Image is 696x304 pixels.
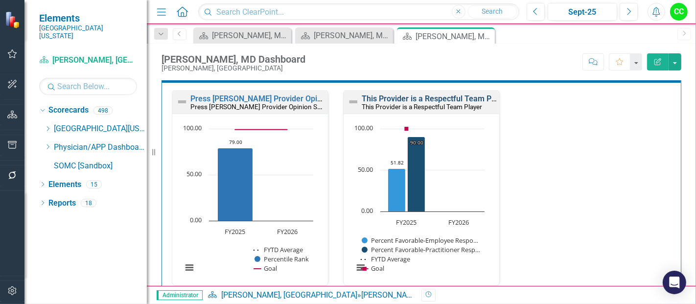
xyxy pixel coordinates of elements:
[663,271,686,294] div: Open Intercom Messenger
[362,246,481,254] button: Show Percent Favorable-Practitioner Responses
[218,148,253,221] path: FY2025, 79. Percentile Rank.
[362,103,482,111] small: This Provider is a Respectful Team Player
[183,260,196,274] button: View chart menu, Chart
[264,255,309,263] text: Percentile Rank
[416,30,492,43] div: [PERSON_NAME], MD Dashboard
[371,264,384,273] text: Goal
[361,255,411,263] button: Show FYTD Average
[39,55,137,66] a: [PERSON_NAME], [GEOGRAPHIC_DATA]
[468,5,517,19] button: Search
[176,96,188,108] img: Not Defined
[225,227,245,236] text: FY2025
[39,78,137,95] input: Search Below...
[371,236,478,245] text: Percent Favorable-Employee Respo…
[54,123,147,135] a: [GEOGRAPHIC_DATA][US_STATE]
[362,236,479,245] button: Show Percent Favorable-Employee Responses
[670,3,688,21] button: CC
[39,24,137,40] small: [GEOGRAPHIC_DATA][US_STATE]
[208,290,414,301] div: »
[54,161,147,172] a: SOMC [Sandbox]
[196,29,289,42] a: [PERSON_NAME], MD Dashboard
[548,3,617,21] button: Sept-25
[48,179,81,190] a: Elements
[190,215,202,224] text: 0.00
[354,260,368,274] button: View chart menu, Chart
[5,11,22,28] img: ClearPoint Strategy
[551,6,614,18] div: Sept-25
[221,290,357,300] a: [PERSON_NAME], [GEOGRAPHIC_DATA]
[254,246,304,254] button: Show FYTD Average
[371,255,410,263] text: FYTD Average
[358,165,373,174] text: 50.00
[361,206,373,215] text: 0.00
[298,29,391,42] a: [PERSON_NAME], MD Dashboard
[162,54,305,65] div: [PERSON_NAME], MD Dashboard
[361,264,384,273] button: Show Goal
[388,129,459,212] g: Percent Favorable-Employee Responses, series 1 of 4. Bar series with 2 bars.
[190,102,485,111] small: Press [PERSON_NAME] Provider Opinion Survey: Medical Staff Satisfaction With Hospitalist Services
[348,124,494,283] div: Chart. Highcharts interactive chart.
[212,29,289,42] div: [PERSON_NAME], MD Dashboard
[388,169,406,212] path: FY2025, 51.82. Percent Favorable-Employee Responses.
[233,146,237,150] g: FYTD Average, series 1 of 3. Line with 2 data points.
[190,94,543,103] a: Press [PERSON_NAME] Provider Opinion Survey: Medical Staff Satisfaction With Hospitalist Services
[405,151,409,155] g: FYTD Average, series 3 of 4. Line with 2 data points.
[264,245,303,254] text: FYTD Average
[93,106,113,115] div: 498
[410,139,423,146] text: 90.00
[396,218,417,227] text: FY2025
[408,137,425,212] path: FY2025, 90. Percent Favorable-Practitioner Responses.
[277,227,298,236] text: FY2026
[405,127,409,131] g: Goal, series 4 of 4. Line with 2 data points.
[186,169,202,178] text: 50.00
[314,29,391,42] div: [PERSON_NAME], MD Dashboard
[348,124,489,283] svg: Interactive chart
[157,290,203,300] span: Administrator
[254,264,277,273] button: Show Goal
[48,198,76,209] a: Reports
[39,12,137,24] span: Elements
[482,7,503,15] span: Search
[172,90,328,286] div: Double-Click to Edit
[354,123,373,132] text: 100.00
[343,90,500,286] div: Double-Click to Edit
[54,142,147,153] a: Physician/APP Dashboards
[81,199,96,207] div: 18
[48,105,89,116] a: Scorecards
[371,245,480,254] text: Percent Favorable-Practitioner Resp…
[183,123,202,132] text: 100.00
[408,129,459,212] g: Percent Favorable-Practitioner Responses, series 2 of 4. Bar series with 2 bars.
[177,124,323,283] div: Chart. Highcharts interactive chart.
[177,124,318,283] svg: Interactive chart
[361,290,476,300] div: [PERSON_NAME], MD Dashboard
[362,94,509,103] a: This Provider is a Respectful Team Player
[448,218,469,227] text: FY2026
[255,255,309,263] button: Show Percentile Rank
[264,264,277,273] text: Goal
[405,127,409,131] path: FY2025, 100. Goal.
[348,96,359,108] img: Not Defined
[198,3,519,21] input: Search ClearPoint...
[162,65,305,72] div: [PERSON_NAME], [GEOGRAPHIC_DATA]
[218,129,288,221] g: Percentile Rank, series 2 of 3. Bar series with 2 bars.
[391,159,404,166] text: 51.82
[229,139,242,145] text: 79.00
[86,180,102,188] div: 15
